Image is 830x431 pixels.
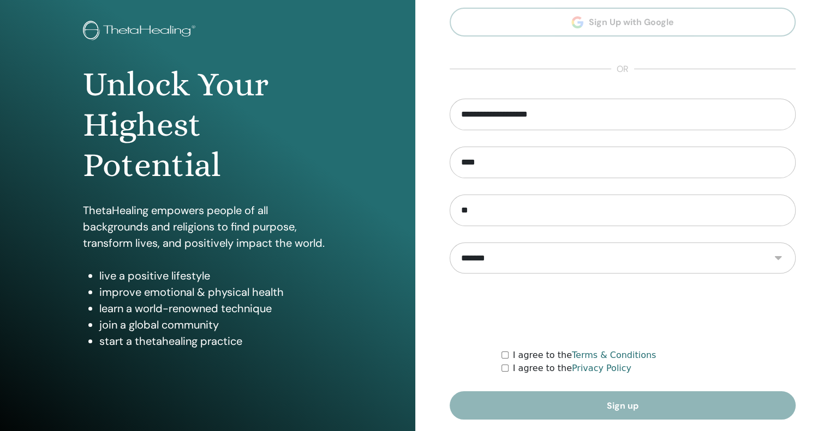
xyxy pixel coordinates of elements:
li: start a thetahealing practice [99,333,332,349]
label: I agree to the [513,349,656,362]
p: ThetaHealing empowers people of all backgrounds and religions to find purpose, transform lives, a... [83,202,332,251]
label: I agree to the [513,362,631,375]
li: learn a world-renowned technique [99,300,332,317]
li: live a positive lifestyle [99,268,332,284]
iframe: reCAPTCHA [540,290,706,332]
a: Terms & Conditions [572,350,656,360]
li: join a global community [99,317,332,333]
li: improve emotional & physical health [99,284,332,300]
span: or [611,63,634,76]
h1: Unlock Your Highest Potential [83,64,332,186]
a: Privacy Policy [572,363,631,373]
